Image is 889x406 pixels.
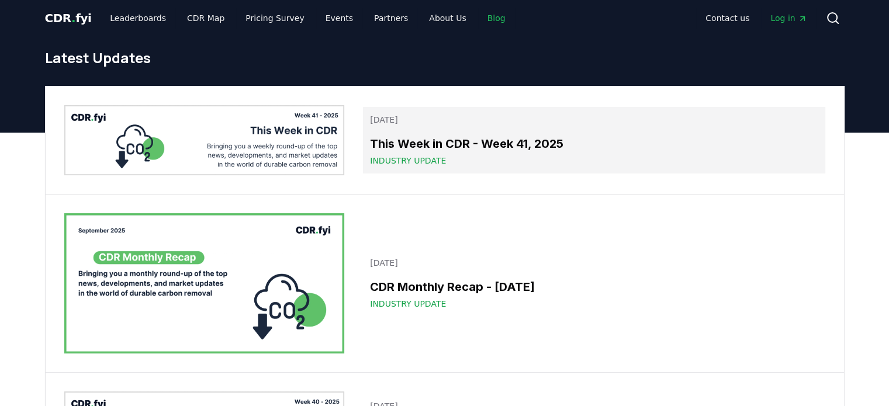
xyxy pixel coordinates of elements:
a: Leaderboards [101,8,175,29]
span: CDR fyi [45,11,92,25]
img: CDR Monthly Recap - September 2025 blog post image [64,213,345,353]
span: Industry Update [370,155,446,166]
span: . [71,11,75,25]
a: [DATE]CDR Monthly Recap - [DATE]Industry Update [363,250,825,317]
h3: This Week in CDR - Week 41, 2025 [370,135,818,152]
a: Partners [365,8,417,29]
h3: CDR Monthly Recap - [DATE] [370,278,818,296]
a: Events [316,8,362,29]
a: Blog [478,8,515,29]
p: [DATE] [370,114,818,126]
a: CDR.fyi [45,10,92,26]
a: Log in [761,8,816,29]
span: Industry Update [370,298,446,310]
img: This Week in CDR - Week 41, 2025 blog post image [64,105,345,175]
nav: Main [696,8,816,29]
h1: Latest Updates [45,48,845,67]
a: Pricing Survey [236,8,313,29]
a: Contact us [696,8,759,29]
a: [DATE]This Week in CDR - Week 41, 2025Industry Update [363,107,825,173]
nav: Main [101,8,514,29]
a: About Us [420,8,475,29]
a: CDR Map [178,8,234,29]
p: [DATE] [370,257,818,269]
span: Log in [770,12,807,24]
